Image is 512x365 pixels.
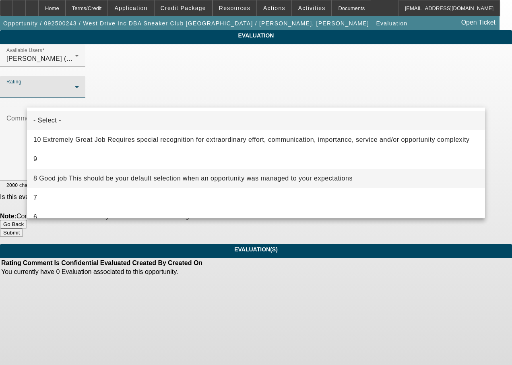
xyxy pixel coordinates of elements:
span: 10 Extremely Great Job Requires special recognition for extraordinary effort, communication, impo... [33,135,470,145]
span: 8 Good job This should be your default selection when an opportunity was managed to your expectat... [33,174,353,183]
span: 6 [33,212,37,222]
span: - Select - [33,116,61,125]
span: 7 [33,193,37,203]
span: 9 [33,154,37,164]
